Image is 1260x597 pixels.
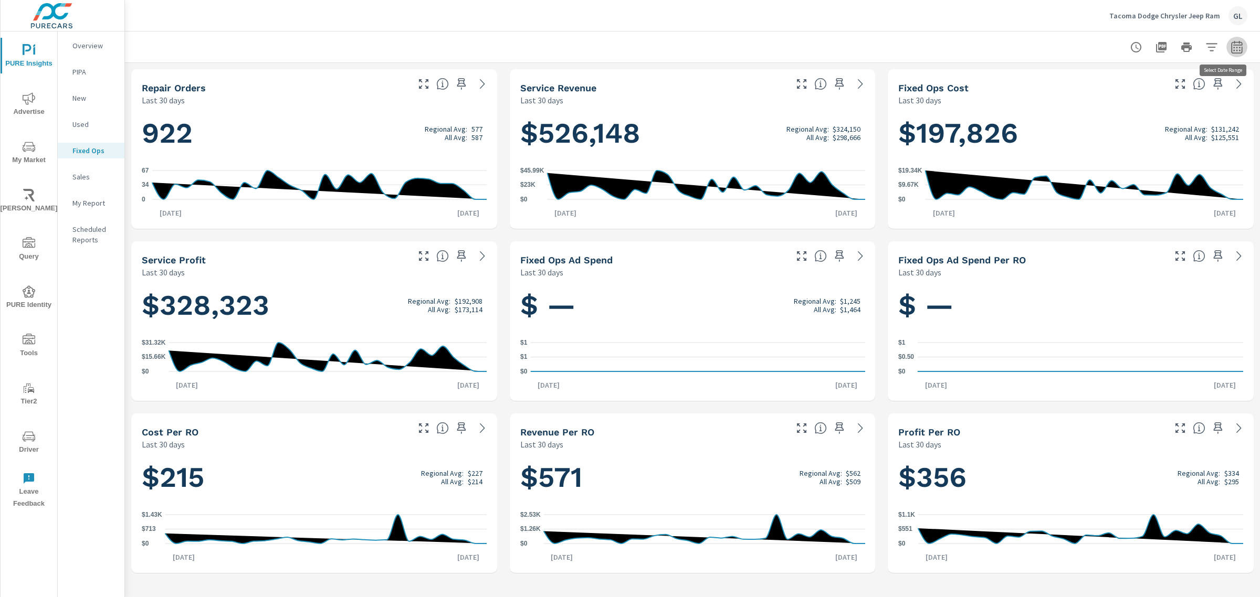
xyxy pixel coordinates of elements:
[898,287,1243,323] h1: $ —
[142,254,206,265] h5: Service Profit
[793,420,810,436] button: Make Fullscreen
[793,248,810,264] button: Make Fullscreen
[471,125,482,133] p: 577
[72,198,116,208] p: My Report
[436,422,449,434] span: Average cost incurred by the dealership from each Repair Order closed over the selected date rang...
[793,76,810,92] button: Make Fullscreen
[1224,469,1239,477] p: $334
[142,266,185,279] p: Last 30 days
[1193,78,1205,90] span: Total cost incurred by the dealership from all Repair Orders closed over the selected date range....
[814,305,836,314] p: All Avg:
[453,248,470,264] span: Save this to your personalized report
[831,420,848,436] span: Save this to your personalized report
[142,196,145,203] text: 0
[1198,477,1220,486] p: All Avg:
[468,469,482,477] p: $227
[520,115,865,151] h1: $526,148
[4,472,54,510] span: Leave Feedback
[814,250,827,262] span: Total cost of Fixed Operations-oriented media for all PureCars channels over the selected date ra...
[142,339,166,346] text: $31.32K
[142,511,162,518] text: $1.43K
[520,94,563,106] p: Last 30 days
[520,266,563,279] p: Last 30 days
[4,92,54,118] span: Advertise
[852,248,869,264] a: See more details in report
[543,552,580,562] p: [DATE]
[520,540,528,547] text: $0
[852,76,869,92] a: See more details in report
[474,420,491,436] a: See more details in report
[142,526,156,533] text: $713
[898,266,941,279] p: Last 30 days
[520,287,865,323] h1: $ —
[1178,469,1220,477] p: Regional Avg:
[1206,208,1243,218] p: [DATE]
[72,93,116,103] p: New
[72,119,116,130] p: Used
[1193,250,1205,262] span: Average cost of Fixed Operations-oriented advertising per each Repair Order closed at the dealer ...
[520,354,528,361] text: $1
[1172,420,1189,436] button: Make Fullscreen
[1206,380,1243,390] p: [DATE]
[520,254,613,265] h5: Fixed Ops Ad Spend
[58,143,124,158] div: Fixed Ops
[436,78,449,90] span: Number of Repair Orders Closed by the selected dealership group over the selected time range. [So...
[898,82,969,93] h5: Fixed Ops Cost
[520,368,528,375] text: $0
[445,133,467,142] p: All Avg:
[898,339,906,346] text: $1
[840,297,860,305] p: $1,245
[806,133,829,142] p: All Avg:
[450,380,487,390] p: [DATE]
[1231,76,1247,92] a: See more details in report
[1,31,57,514] div: nav menu
[72,67,116,77] p: PIPA
[898,427,960,438] h5: Profit Per RO
[520,427,594,438] h5: Revenue per RO
[1193,422,1205,434] span: Average profit generated by the dealership from each Repair Order closed over the selected date r...
[520,460,865,495] h1: $571
[1201,37,1222,58] button: Apply Filters
[828,380,865,390] p: [DATE]
[4,141,54,166] span: My Market
[474,248,491,264] a: See more details in report
[142,354,166,361] text: $15.66K
[142,540,149,547] text: $0
[142,167,149,174] text: 67
[468,477,482,486] p: $214
[428,305,450,314] p: All Avg:
[820,477,842,486] p: All Avg:
[520,511,541,518] text: $2.53K
[1165,125,1207,133] p: Regional Avg:
[840,305,860,314] p: $1,464
[831,248,848,264] span: Save this to your personalized report
[831,76,848,92] span: Save this to your personalized report
[1151,37,1172,58] button: "Export Report to PDF"
[898,354,914,361] text: $0.50
[520,182,535,189] text: $23K
[58,195,124,211] div: My Report
[1224,477,1239,486] p: $295
[455,297,482,305] p: $192,908
[4,44,54,70] span: PURE Insights
[455,305,482,314] p: $173,114
[165,552,202,562] p: [DATE]
[898,540,906,547] text: $0
[142,115,487,151] h1: 922
[72,145,116,156] p: Fixed Ops
[408,297,450,305] p: Regional Avg:
[898,526,912,533] text: $551
[898,368,906,375] text: $0
[520,82,596,93] h5: Service Revenue
[918,380,954,390] p: [DATE]
[72,172,116,182] p: Sales
[415,76,432,92] button: Make Fullscreen
[474,76,491,92] a: See more details in report
[846,477,860,486] p: $509
[898,196,906,203] text: $0
[142,368,149,375] text: $0
[142,460,487,495] h1: $215
[814,78,827,90] span: Total revenue generated by the dealership from all Repair Orders closed over the selected date ra...
[898,94,941,106] p: Last 30 days
[1109,11,1220,20] p: Tacoma Dodge Chrysler Jeep Ram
